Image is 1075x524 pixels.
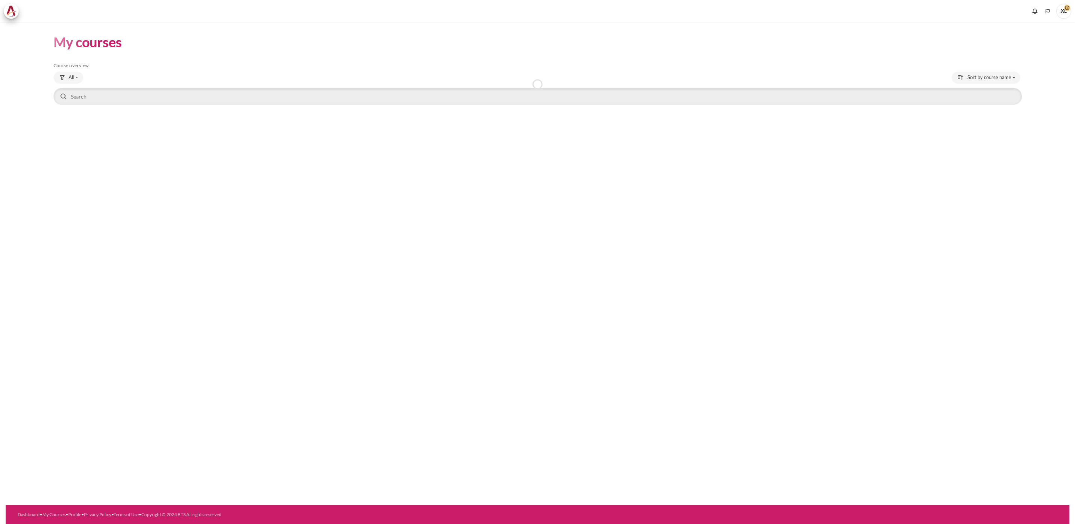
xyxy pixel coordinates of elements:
a: User menu [1056,4,1071,19]
span: XL [1056,4,1071,19]
h5: Course overview [54,63,1022,69]
section: Content [6,22,1069,117]
a: Terms of Use [114,512,139,517]
img: Architeck [6,6,16,17]
input: Search [54,88,1022,105]
button: Sorting drop-down menu [952,72,1020,84]
a: Architeck Architeck [4,4,22,19]
a: Privacy Policy [84,512,111,517]
a: My Courses [42,512,66,517]
span: All [69,74,74,81]
a: Copyright © 2024 BTS All rights reserved [141,512,222,517]
span: Sort by course name [967,74,1011,81]
button: Languages [1042,6,1053,17]
div: Show notification window with no new notifications [1029,6,1041,17]
div: Course overview controls [54,72,1022,106]
a: Profile [68,512,81,517]
button: Grouping drop-down menu [54,72,83,84]
div: • • • • • [18,511,609,518]
a: Dashboard [18,512,40,517]
h1: My courses [54,33,122,51]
